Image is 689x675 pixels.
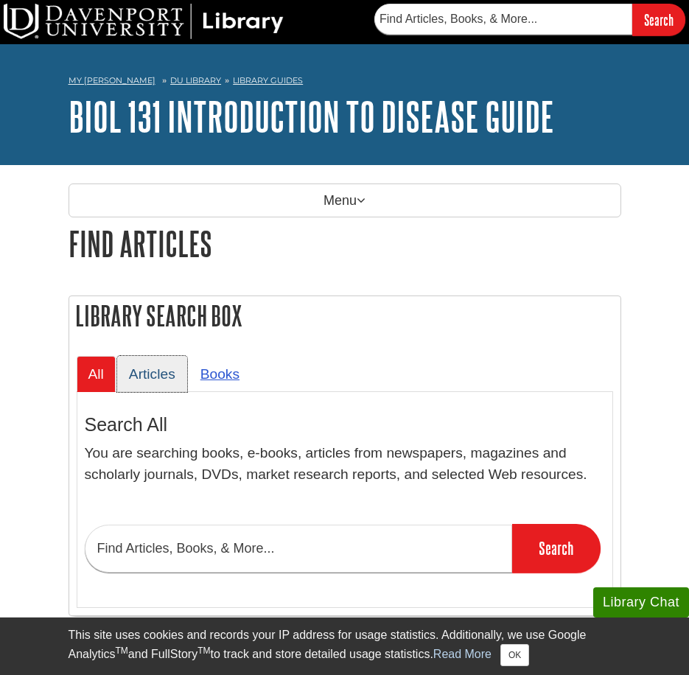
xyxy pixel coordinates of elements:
input: Search [512,524,601,573]
form: Searches DU Library's articles, books, and more [374,4,685,35]
button: Library Chat [593,587,689,618]
h1: Find Articles [69,225,621,262]
p: Menu [69,183,621,217]
a: Articles [117,356,187,392]
a: Library Guides [233,75,303,85]
sup: TM [197,646,210,656]
div: This site uses cookies and records your IP address for usage statistics. Additionally, we use Goo... [69,626,621,666]
a: Read More [433,648,492,660]
a: DU Library [170,75,221,85]
a: Books [189,356,251,392]
input: Find Articles, Books, & More... [374,4,632,35]
nav: breadcrumb [69,71,621,94]
sup: TM [116,646,128,656]
img: DU Library [4,4,284,39]
input: Find Articles, Books, & More... [85,525,512,573]
a: BIOL 131 Introduction to Disease Guide [69,94,554,139]
p: You are searching books, e-books, articles from newspapers, magazines and scholarly journals, DVD... [85,443,605,486]
input: Search [632,4,685,35]
h2: Library Search Box [69,296,620,335]
a: My [PERSON_NAME] [69,74,155,87]
h3: Search All [85,414,605,436]
button: Close [500,644,529,666]
a: All [77,356,116,392]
